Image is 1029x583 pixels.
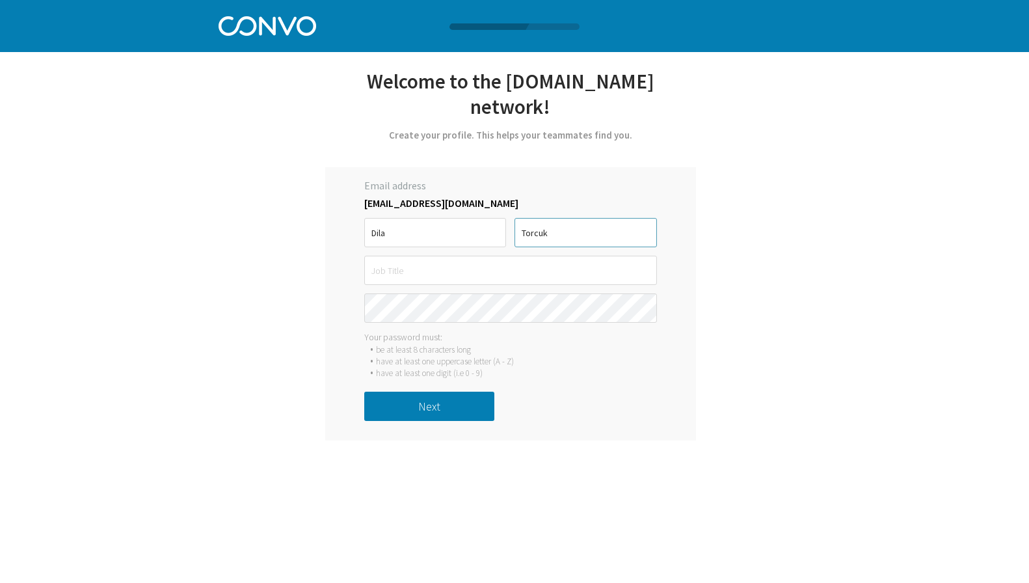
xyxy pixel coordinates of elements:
[325,129,696,141] div: Create your profile. This helps your teammates find you.
[364,392,494,421] button: Next
[376,356,514,367] div: have at least one uppercase letter (A - Z)
[219,13,316,36] img: Convo Logo
[364,256,657,285] input: Job Title
[364,331,657,343] div: Your password must:
[364,197,657,210] label: [EMAIL_ADDRESS][DOMAIN_NAME]
[325,68,696,135] div: Welcome to the [DOMAIN_NAME] network!
[376,344,471,355] div: be at least 8 characters long
[364,218,506,247] input: First Name
[376,368,483,379] div: have at least one digit (i.e 0 - 9)
[364,179,657,197] label: Email address
[514,218,656,247] input: Last Name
